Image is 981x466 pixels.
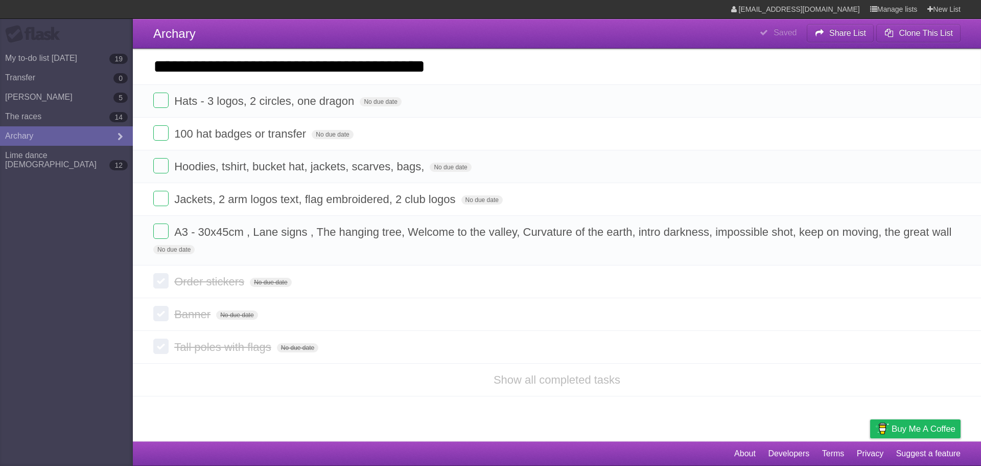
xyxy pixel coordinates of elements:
span: Order stickers [174,275,247,288]
b: 19 [109,54,128,64]
span: Hoodies, tshirt, bucket hat, jackets, scarves, bags, [174,160,427,173]
span: Tall poles with flags [174,341,274,353]
span: Hats - 3 logos, 2 circles, one dragon [174,95,357,107]
a: Privacy [857,444,883,463]
label: Done [153,125,169,141]
button: Clone This List [876,24,961,42]
label: Done [153,191,169,206]
label: Done [153,93,169,108]
b: Clone This List [899,29,953,37]
span: Archary [153,27,196,40]
span: No due date [153,245,195,254]
span: Buy me a coffee [892,420,955,438]
a: Developers [768,444,809,463]
label: Done [153,224,169,239]
a: Show all completed tasks [494,373,620,386]
span: 100 hat badges or transfer [174,127,309,140]
span: No due date [277,343,318,352]
label: Done [153,158,169,173]
span: No due date [461,195,503,205]
a: Terms [822,444,845,463]
span: Banner [174,308,213,321]
div: Flask [5,25,66,43]
label: Done [153,273,169,289]
b: 0 [113,73,128,83]
a: About [734,444,756,463]
b: Saved [774,28,797,37]
b: Share List [829,29,866,37]
span: No due date [430,163,471,172]
span: A3 - 30x45cm , Lane signs , The hanging tree, Welcome to the valley, Curvature of the earth, intr... [174,226,954,238]
span: No due date [250,278,291,287]
span: No due date [360,97,401,106]
b: 5 [113,93,128,103]
span: No due date [312,130,353,139]
label: Done [153,306,169,321]
label: Done [153,339,169,354]
a: Suggest a feature [896,444,961,463]
a: Buy me a coffee [870,419,961,438]
b: 12 [109,160,128,170]
b: 14 [109,112,128,122]
span: No due date [216,310,258,320]
img: Buy me a coffee [875,420,889,437]
span: Jackets, 2 arm logos text, flag embroidered, 2 club logos [174,193,458,206]
button: Share List [807,24,874,42]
